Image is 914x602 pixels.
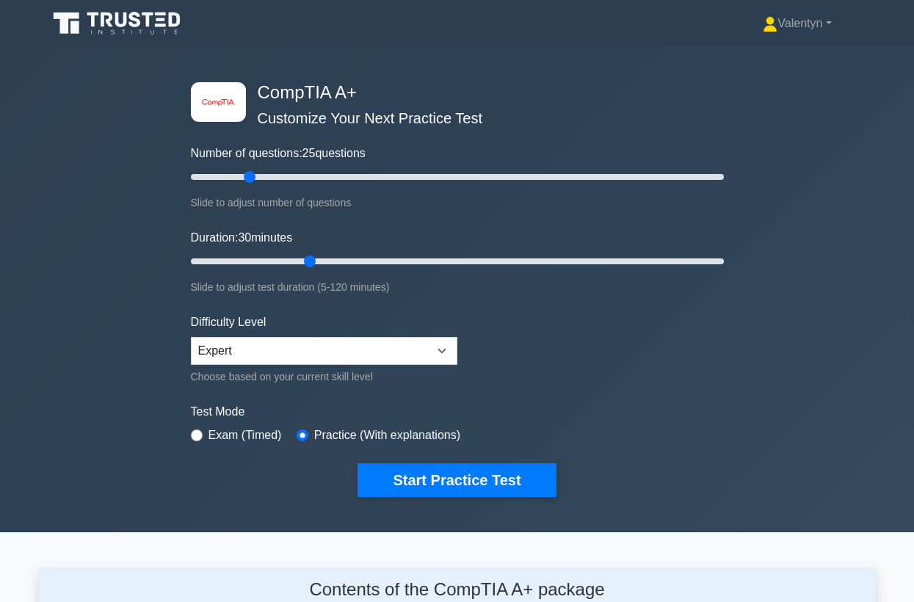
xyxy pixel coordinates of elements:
label: Test Mode [191,403,724,421]
div: Choose based on your current skill level [191,368,457,385]
span: 30 [238,231,251,244]
label: Practice (With explanations) [314,427,460,444]
span: 25 [302,147,316,159]
label: Exam (Timed) [208,427,282,444]
label: Difficulty Level [191,313,266,331]
h4: CompTIA A+ [252,82,652,104]
div: Slide to adjust test duration (5-120 minutes) [191,278,724,296]
a: Valentyn [728,9,866,38]
h4: Contents of the CompTIA A+ package [161,579,753,601]
h5: Customize Your Next Practice Test [252,109,652,127]
label: Number of questions: questions [191,145,366,162]
label: Duration: minutes [191,229,293,247]
div: Slide to adjust number of questions [191,194,724,211]
button: Start Practice Test [358,463,556,497]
